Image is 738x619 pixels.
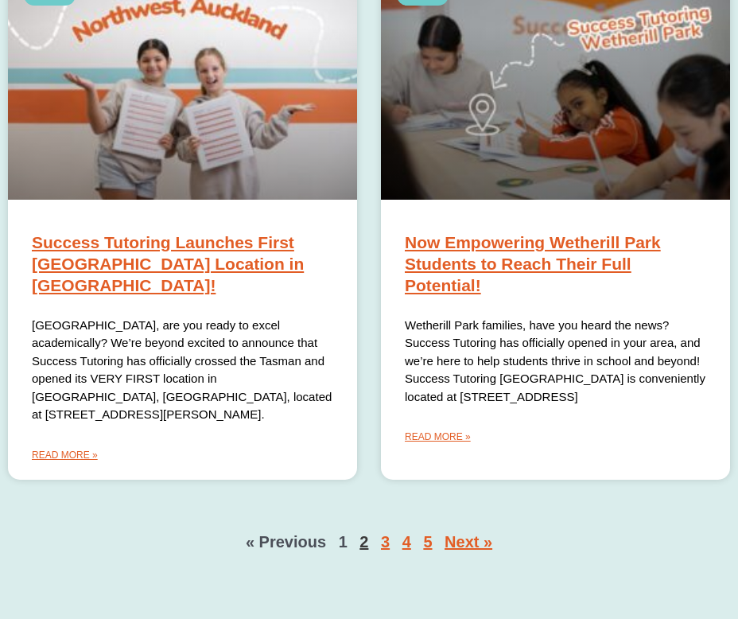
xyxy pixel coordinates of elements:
a: Read more about Now Empowering Wetherill Park Students to Reach Their Full Potential! [405,428,471,446]
a: 4 [402,533,411,551]
a: Read more about Success Tutoring Launches First New Zealand Location in Northwest! [32,446,98,464]
p: [GEOGRAPHIC_DATA], are you ready to excel academically? We’re beyond excited to announce that Suc... [32,317,333,424]
span: « Previous [246,533,326,551]
a: 5 [423,533,432,551]
a: Success Tutoring Launches First [GEOGRAPHIC_DATA] Location in [GEOGRAPHIC_DATA]! [32,233,304,295]
nav: Pagination [8,528,730,557]
a: 2 [359,533,368,551]
iframe: Chat Widget [465,439,738,619]
p: Wetherill Park families, have you heard the news? Success Tutoring has officially opened in your ... [405,317,706,407]
span: 1 [339,533,348,551]
a: 3 [381,533,390,551]
a: Next » [445,533,492,551]
a: Now Empowering Wetherill Park Students to Reach Their Full Potential! [405,233,661,295]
